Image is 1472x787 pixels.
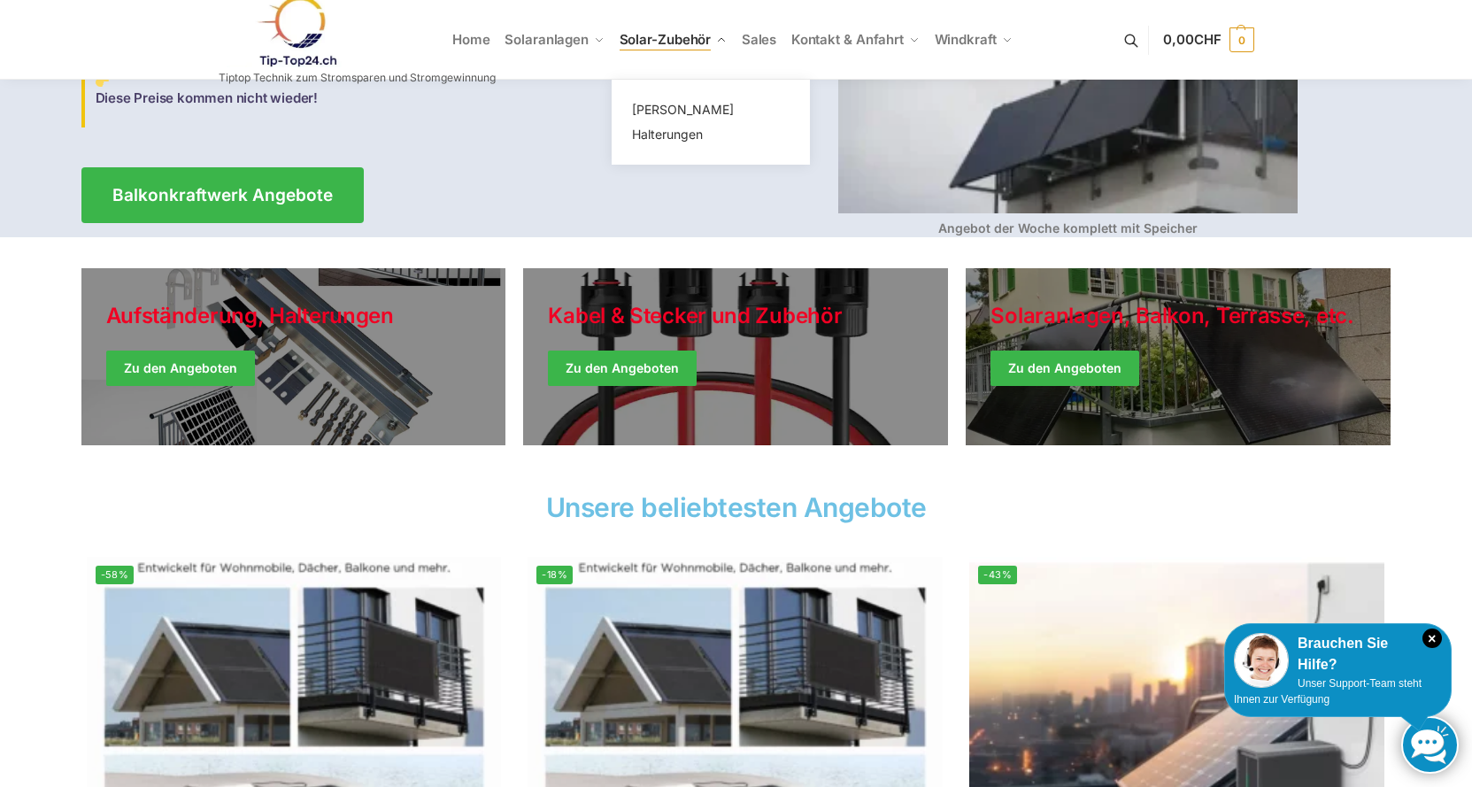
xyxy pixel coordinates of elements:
span: 0,00 [1163,31,1221,48]
span: Kontakt & Anfahrt [791,31,904,48]
img: Home 3 [96,75,109,89]
span: Solaranlagen [505,31,589,48]
a: Halterungen [622,122,799,147]
span: Halterungen [632,127,703,142]
span: [PERSON_NAME] [632,102,734,117]
a: Holiday Style [523,268,948,445]
span: Windkraft [935,31,997,48]
h2: Unsere beliebtesten Angebote [81,494,1391,521]
i: Schließen [1422,629,1442,648]
span: Balkonkraftwerk Angebote [112,187,333,204]
a: [PERSON_NAME] [622,97,799,122]
a: Winter Jackets [966,268,1391,445]
span: CHF [1194,31,1222,48]
div: Brauchen Sie Hilfe? [1234,633,1442,675]
strong: Angebot der Woche komplett mit Speicher [938,220,1198,235]
strong: Diese Preise kommen nicht wieder! [96,89,318,106]
a: Holiday Style [81,268,506,445]
a: Balkonkraftwerk Angebote [81,167,364,223]
img: Customer service [1234,633,1289,688]
span: Sales [742,31,777,48]
p: Tiptop Technik zum Stromsparen und Stromgewinnung [219,73,496,83]
span: Unser Support-Team steht Ihnen zur Verfügung [1234,677,1422,706]
a: 0,00CHF 0 [1163,13,1253,66]
span: Solar-Zubehör [620,31,712,48]
span: 0 [1229,27,1254,52]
